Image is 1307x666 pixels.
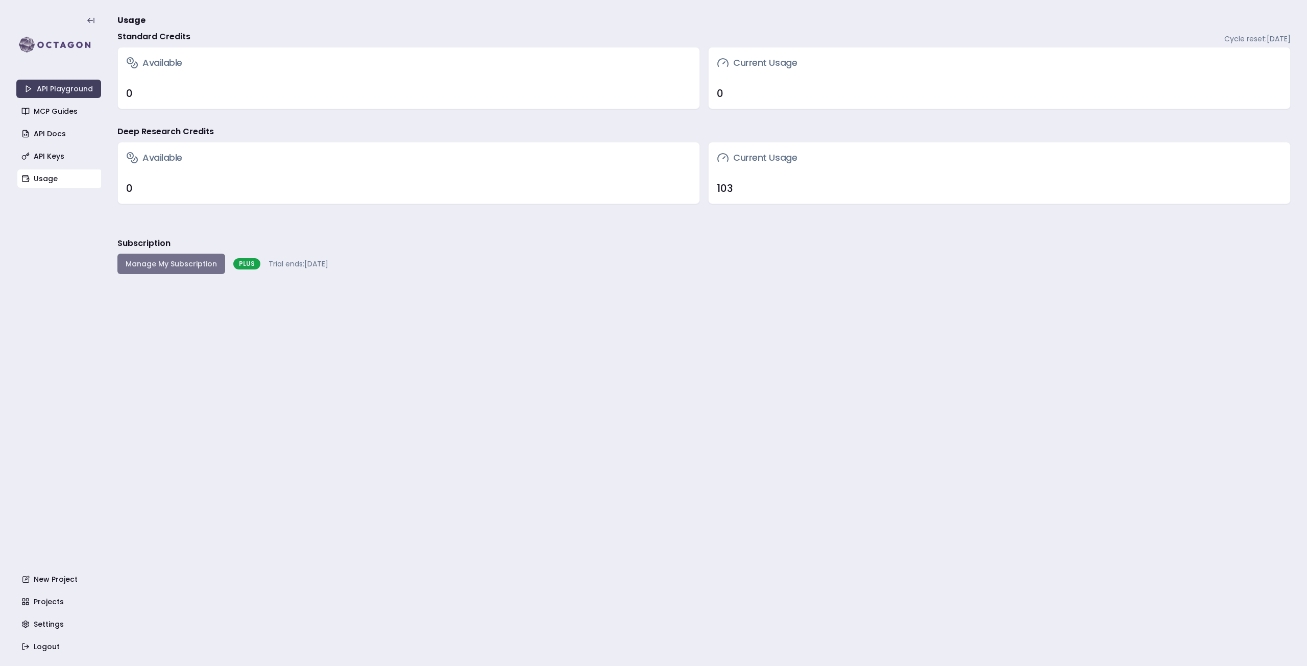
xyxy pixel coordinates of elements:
h3: Available [126,151,182,165]
a: API Docs [17,125,102,143]
div: 0 [717,86,1282,101]
h3: Current Usage [717,151,797,165]
img: logo-rect-yK7x_WSZ.svg [16,35,101,55]
a: Settings [17,615,102,633]
div: 0 [126,181,691,195]
a: API Keys [17,147,102,165]
h4: Deep Research Credits [117,126,214,138]
h4: Standard Credits [117,31,190,43]
h3: Subscription [117,237,171,250]
a: Logout [17,637,102,656]
div: PLUS [233,258,260,269]
a: MCP Guides [17,102,102,120]
span: Trial ends: [DATE] [269,259,328,269]
div: 0 [126,86,691,101]
a: New Project [17,570,102,588]
span: Usage [117,14,146,27]
span: Cycle reset: [DATE] [1224,34,1291,44]
div: 103 [717,181,1282,195]
h3: Current Usage [717,56,797,70]
a: Usage [17,169,102,188]
h3: Available [126,56,182,70]
a: API Playground [16,80,101,98]
button: Manage My Subscription [117,254,225,274]
a: Projects [17,593,102,611]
